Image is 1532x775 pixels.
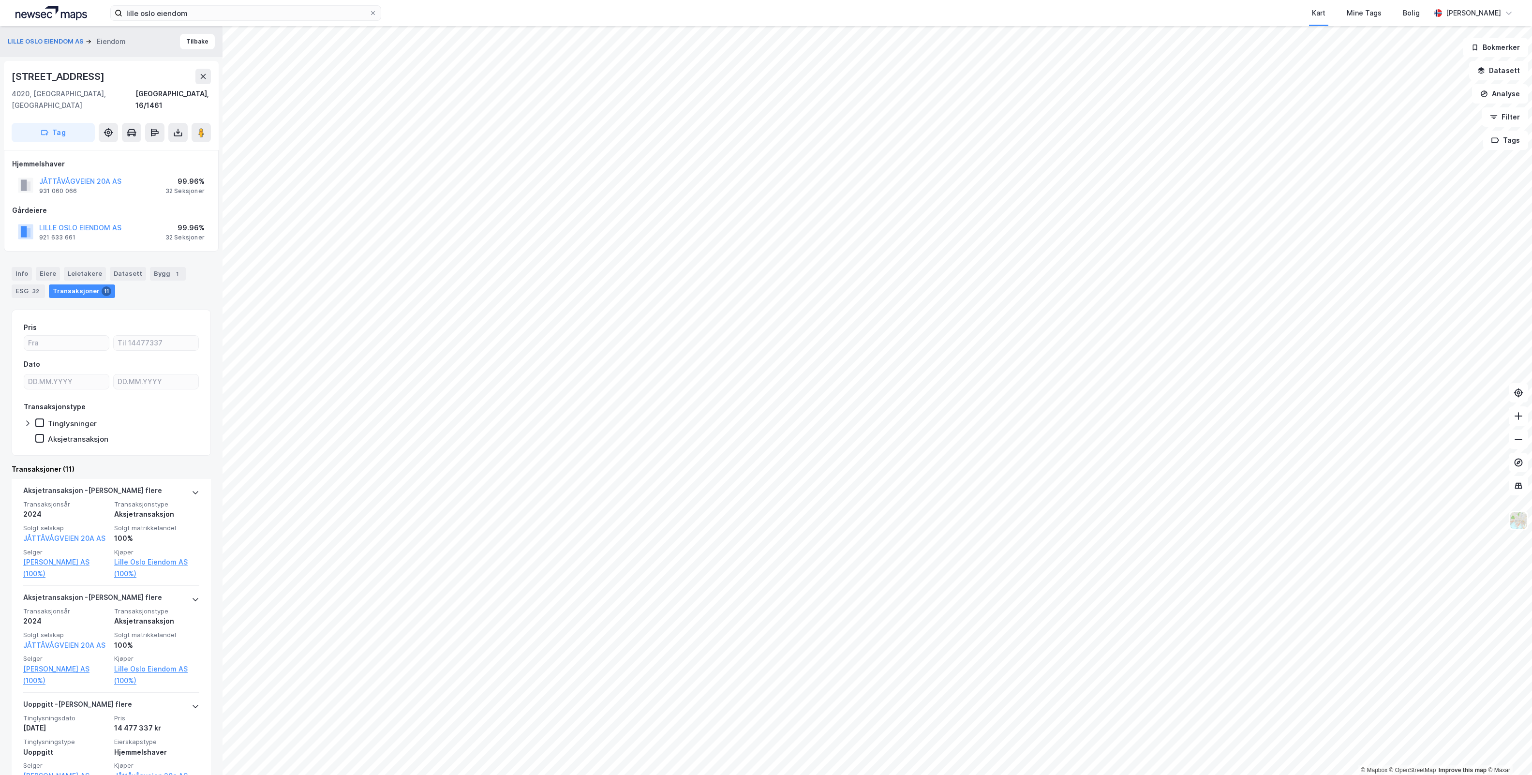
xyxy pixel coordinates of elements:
div: 921 633 661 [39,234,75,241]
div: Gårdeiere [12,205,210,216]
a: JÅTTÅVÅGVEIEN 20A AS [23,641,105,649]
input: Søk på adresse, matrikkel, gårdeiere, leietakere eller personer [122,6,369,20]
div: Eiere [36,267,60,281]
div: 14 477 337 kr [114,722,199,734]
div: 99.96% [165,176,205,187]
div: [GEOGRAPHIC_DATA], 16/1461 [135,88,211,111]
div: Transaksjonstype [24,401,86,413]
a: [PERSON_NAME] AS (100%) [23,663,108,686]
div: Mine Tags [1347,7,1382,19]
div: Datasett [110,267,146,281]
div: Dato [24,358,40,370]
div: Bolig [1403,7,1420,19]
div: Aksjetransaksjon [114,615,199,627]
div: Aksjetransaksjon - [PERSON_NAME] flere [23,592,162,607]
input: Fra [24,336,109,350]
div: Transaksjoner [49,284,115,298]
div: 2024 [23,615,108,627]
button: Tag [12,123,95,142]
span: Selger [23,548,108,556]
div: 2024 [23,508,108,520]
button: Filter [1482,107,1528,127]
div: Transaksjoner (11) [12,463,211,475]
span: Solgt matrikkelandel [114,631,199,639]
div: [DATE] [23,722,108,734]
button: Datasett [1469,61,1528,80]
div: Bygg [150,267,186,281]
div: 32 Seksjoner [165,234,205,241]
span: Selger [23,761,108,770]
a: Lille Oslo Eiendom AS (100%) [114,556,199,580]
a: Improve this map [1439,767,1487,774]
iframe: Chat Widget [1484,729,1532,775]
div: Uoppgitt - [PERSON_NAME] flere [23,699,132,714]
div: 32 [30,286,41,296]
div: 32 Seksjoner [165,187,205,195]
div: 100% [114,640,199,651]
input: DD.MM.YYYY [24,374,109,389]
a: OpenStreetMap [1389,767,1436,774]
img: Z [1509,511,1528,530]
span: Transaksjonsår [23,607,108,615]
button: Tags [1483,131,1528,150]
div: Hjemmelshaver [114,746,199,758]
div: 931 060 066 [39,187,77,195]
div: [PERSON_NAME] [1446,7,1501,19]
input: Til 14477337 [114,336,198,350]
div: Pris [24,322,37,333]
span: Kjøper [114,655,199,663]
div: Aksjetransaksjon [48,434,108,444]
button: Analyse [1472,84,1528,104]
span: Kjøper [114,761,199,770]
div: 1 [172,269,182,279]
a: Lille Oslo Eiendom AS (100%) [114,663,199,686]
a: JÅTTÅVÅGVEIEN 20A AS [23,534,105,542]
span: Selger [23,655,108,663]
span: Tinglysningsdato [23,714,108,722]
div: [STREET_ADDRESS] [12,69,106,84]
span: Transaksjonstype [114,607,199,615]
button: LILLE OSLO EIENDOM AS [8,37,86,46]
div: 11 [102,286,111,296]
span: Solgt matrikkelandel [114,524,199,532]
div: ESG [12,284,45,298]
div: Aksjetransaksjon [114,508,199,520]
div: Hjemmelshaver [12,158,210,170]
div: Aksjetransaksjon - [PERSON_NAME] flere [23,485,162,500]
div: 99.96% [165,222,205,234]
div: 4020, [GEOGRAPHIC_DATA], [GEOGRAPHIC_DATA] [12,88,135,111]
button: Bokmerker [1463,38,1528,57]
span: Tinglysningstype [23,738,108,746]
div: Uoppgitt [23,746,108,758]
span: Solgt selskap [23,524,108,532]
div: Kart [1312,7,1325,19]
button: Tilbake [180,34,215,49]
div: Kontrollprogram for chat [1484,729,1532,775]
span: Transaksjonsår [23,500,108,508]
span: Pris [114,714,199,722]
input: DD.MM.YYYY [114,374,198,389]
div: 100% [114,533,199,544]
span: Solgt selskap [23,631,108,639]
div: Info [12,267,32,281]
span: Transaksjonstype [114,500,199,508]
span: Kjøper [114,548,199,556]
img: logo.a4113a55bc3d86da70a041830d287a7e.svg [15,6,87,20]
div: Tinglysninger [48,419,97,428]
a: [PERSON_NAME] AS (100%) [23,556,108,580]
a: Mapbox [1361,767,1387,774]
div: Eiendom [97,36,126,47]
div: Leietakere [64,267,106,281]
span: Eierskapstype [114,738,199,746]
